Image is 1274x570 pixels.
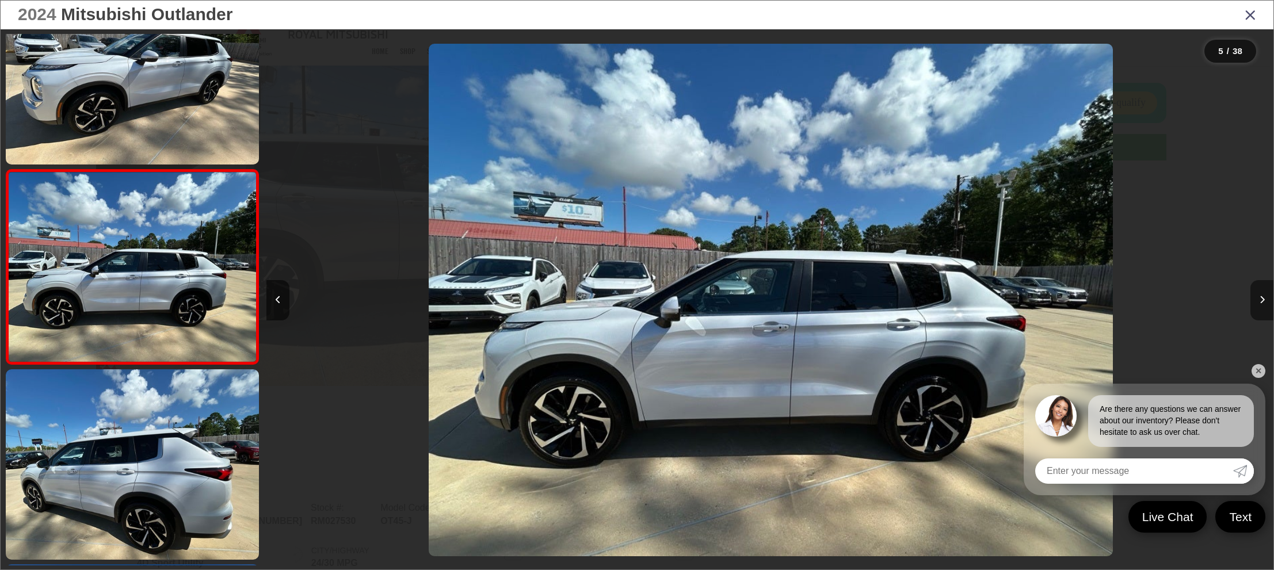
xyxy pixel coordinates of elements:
[18,5,56,24] span: 2024
[1088,395,1254,447] div: Are there any questions we can answer about our inventory? Please don't hesitate to ask us over c...
[1035,395,1077,437] img: Agent profile photo
[6,173,259,362] img: 2024 Mitsubishi Outlander SE
[3,368,262,561] img: 2024 Mitsubishi Outlander SE
[429,44,1113,557] img: 2024 Mitsubishi Outlander SE
[1223,509,1257,525] span: Text
[1136,509,1199,525] span: Live Chat
[1233,46,1242,56] span: 38
[1245,7,1256,22] i: Close gallery
[1128,501,1207,533] a: Live Chat
[1250,280,1273,320] button: Next image
[1233,458,1254,484] a: Submit
[1215,501,1265,533] a: Text
[266,280,289,320] button: Previous image
[1226,47,1230,55] span: /
[1218,46,1223,56] span: 5
[61,5,232,24] span: Mitsubishi Outlander
[1035,458,1233,484] input: Enter your message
